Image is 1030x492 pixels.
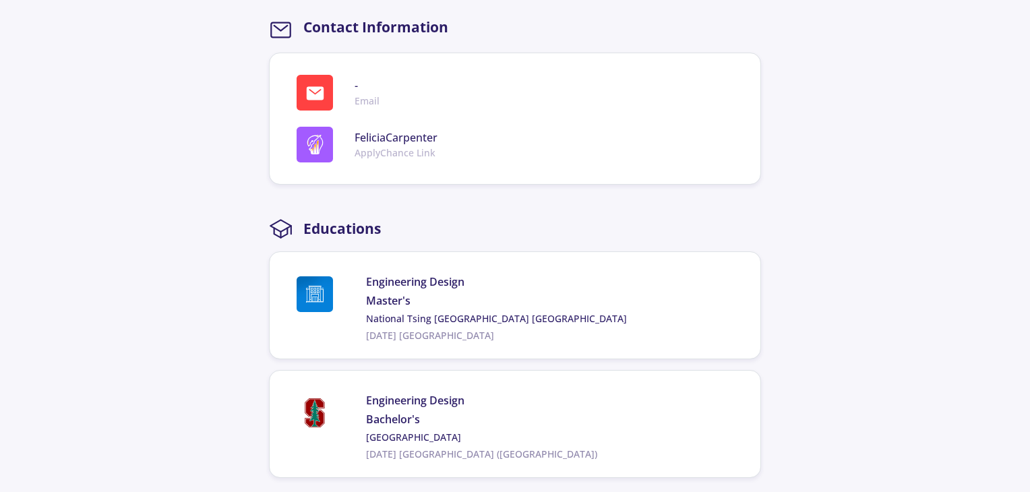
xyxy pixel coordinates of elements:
[366,392,739,408] span: Engineering Design
[366,311,739,326] a: National Tsing [GEOGRAPHIC_DATA] [GEOGRAPHIC_DATA]
[366,430,739,444] a: [GEOGRAPHIC_DATA]
[303,220,381,237] h2: Educations
[305,135,325,154] img: logo
[366,447,739,461] span: [DATE] [GEOGRAPHIC_DATA] ([GEOGRAPHIC_DATA])
[355,78,380,94] span: -
[355,146,437,160] span: ApplyChance Link
[303,19,448,36] h2: Contact Information
[355,129,437,146] span: FeliciaCarpenter
[366,328,739,342] span: [DATE] [GEOGRAPHIC_DATA]
[366,274,739,290] span: Engineering Design
[366,293,739,309] span: Master's
[355,94,380,108] span: Email
[297,276,333,312] img: National Tsing Hua University Taiwan logo
[366,411,739,427] span: Bachelor's
[297,395,333,431] img: Stanford University logo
